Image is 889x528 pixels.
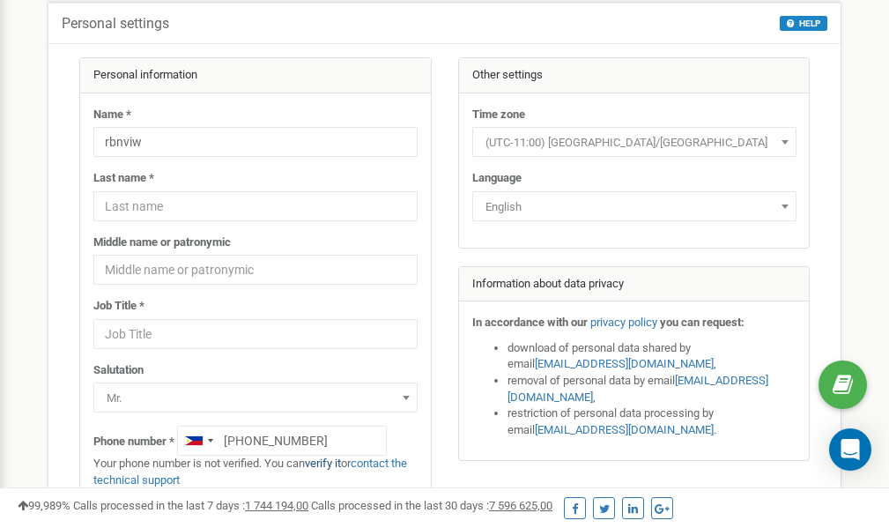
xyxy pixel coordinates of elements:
[459,267,810,302] div: Information about data privacy
[780,16,827,31] button: HELP
[80,58,431,93] div: Personal information
[93,383,418,413] span: Mr.
[311,499,552,512] span: Calls processed in the last 30 days :
[93,457,407,487] a: contact the technical support
[829,428,871,471] div: Open Intercom Messenger
[93,319,418,349] input: Job Title
[178,427,219,455] div: Telephone country code
[245,499,308,512] u: 1 744 194,00
[62,16,169,32] h5: Personal settings
[472,316,588,329] strong: In accordance with our
[93,434,174,450] label: Phone number *
[93,255,418,285] input: Middle name or patronymic
[73,499,308,512] span: Calls processed in the last 7 days :
[305,457,341,470] a: verify it
[93,170,154,187] label: Last name *
[459,58,810,93] div: Other settings
[177,426,387,456] input: +1-800-555-55-55
[93,127,418,157] input: Name
[93,298,144,315] label: Job Title *
[472,170,522,187] label: Language
[93,191,418,221] input: Last name
[507,374,768,404] a: [EMAIL_ADDRESS][DOMAIN_NAME]
[18,499,70,512] span: 99,989%
[660,316,745,329] strong: you can request:
[93,234,231,251] label: Middle name or patronymic
[507,405,796,438] li: restriction of personal data processing by email .
[472,127,796,157] span: (UTC-11:00) Pacific/Midway
[478,130,790,155] span: (UTC-11:00) Pacific/Midway
[590,316,657,329] a: privacy policy
[507,340,796,373] li: download of personal data shared by email ,
[100,386,411,411] span: Mr.
[93,456,418,488] p: Your phone number is not verified. You can or
[472,107,525,123] label: Time zone
[535,423,714,436] a: [EMAIL_ADDRESS][DOMAIN_NAME]
[93,362,144,379] label: Salutation
[535,357,714,370] a: [EMAIL_ADDRESS][DOMAIN_NAME]
[507,373,796,405] li: removal of personal data by email ,
[478,195,790,219] span: English
[472,191,796,221] span: English
[489,499,552,512] u: 7 596 625,00
[93,107,131,123] label: Name *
